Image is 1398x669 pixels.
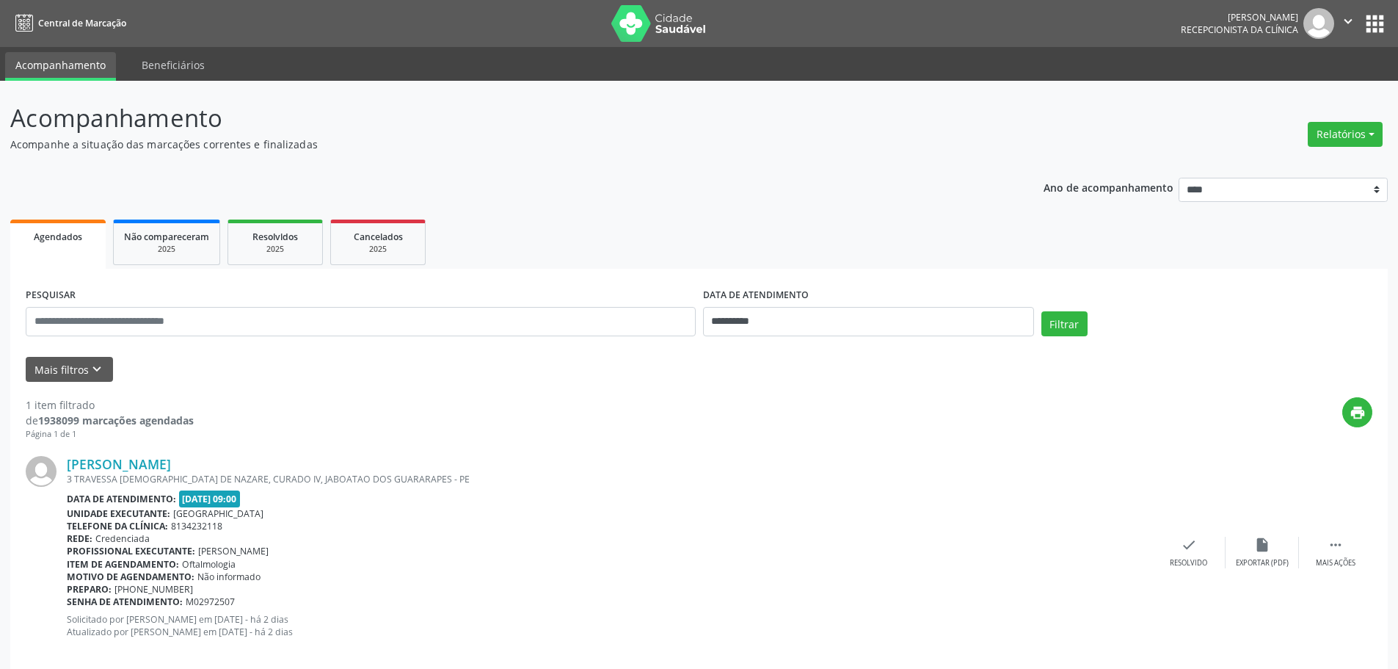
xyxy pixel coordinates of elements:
[1170,558,1207,568] div: Resolvido
[34,231,82,243] span: Agendados
[67,583,112,596] b: Preparo:
[67,558,179,571] b: Item de agendamento:
[114,583,193,596] span: [PHONE_NUMBER]
[26,284,76,307] label: PESQUISAR
[354,231,403,243] span: Cancelados
[26,357,113,383] button: Mais filtroskeyboard_arrow_down
[1316,558,1355,568] div: Mais ações
[124,244,209,255] div: 2025
[1181,23,1298,36] span: Recepcionista da clínica
[95,532,150,545] span: Credenciada
[182,558,236,571] span: Oftalmologia
[26,456,57,487] img: img
[197,571,261,583] span: Não informado
[703,284,809,307] label: DATA DE ATENDIMENTO
[131,52,215,78] a: Beneficiários
[1254,537,1270,553] i: insert_drive_file
[186,596,235,608] span: M02972507
[252,231,298,243] span: Resolvidos
[1340,13,1356,29] i: 
[10,137,975,152] p: Acompanhe a situação das marcações correntes e finalizadas
[67,532,92,545] b: Rede:
[341,244,415,255] div: 2025
[67,520,168,532] b: Telefone da clínica:
[67,545,195,557] b: Profissional executante:
[198,545,269,557] span: [PERSON_NAME]
[1044,178,1173,196] p: Ano de acompanhamento
[67,456,171,472] a: [PERSON_NAME]
[26,428,194,441] div: Página 1 de 1
[67,596,183,608] b: Senha de atendimento:
[10,11,126,35] a: Central de Marcação
[5,52,116,81] a: Acompanhamento
[67,493,176,505] b: Data de atendimento:
[26,413,194,428] div: de
[1181,11,1298,23] div: [PERSON_NAME]
[67,473,1152,485] div: 3 TRAVESSA [DEMOGRAPHIC_DATA] DE NAZARE, CURADO IV, JABOATAO DOS GUARARAPES - PE
[1308,122,1383,147] button: Relatórios
[173,507,263,520] span: [GEOGRAPHIC_DATA]
[67,507,170,520] b: Unidade executante:
[239,244,312,255] div: 2025
[124,231,209,243] span: Não compareceram
[67,571,194,583] b: Motivo de agendamento:
[1328,537,1344,553] i: 
[1303,8,1334,39] img: img
[1342,397,1372,427] button: print
[1334,8,1362,39] button: 
[67,613,1152,638] p: Solicitado por [PERSON_NAME] em [DATE] - há 2 dias Atualizado por [PERSON_NAME] em [DATE] - há 2 ...
[179,491,241,507] span: [DATE] 09:00
[38,413,194,427] strong: 1938099 marcações agendadas
[1236,558,1289,568] div: Exportar (PDF)
[1362,11,1388,37] button: apps
[10,100,975,137] p: Acompanhamento
[89,361,105,377] i: keyboard_arrow_down
[1350,405,1366,421] i: print
[1181,537,1197,553] i: check
[26,397,194,413] div: 1 item filtrado
[38,17,126,29] span: Central de Marcação
[1041,311,1088,336] button: Filtrar
[171,520,222,532] span: 8134232118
